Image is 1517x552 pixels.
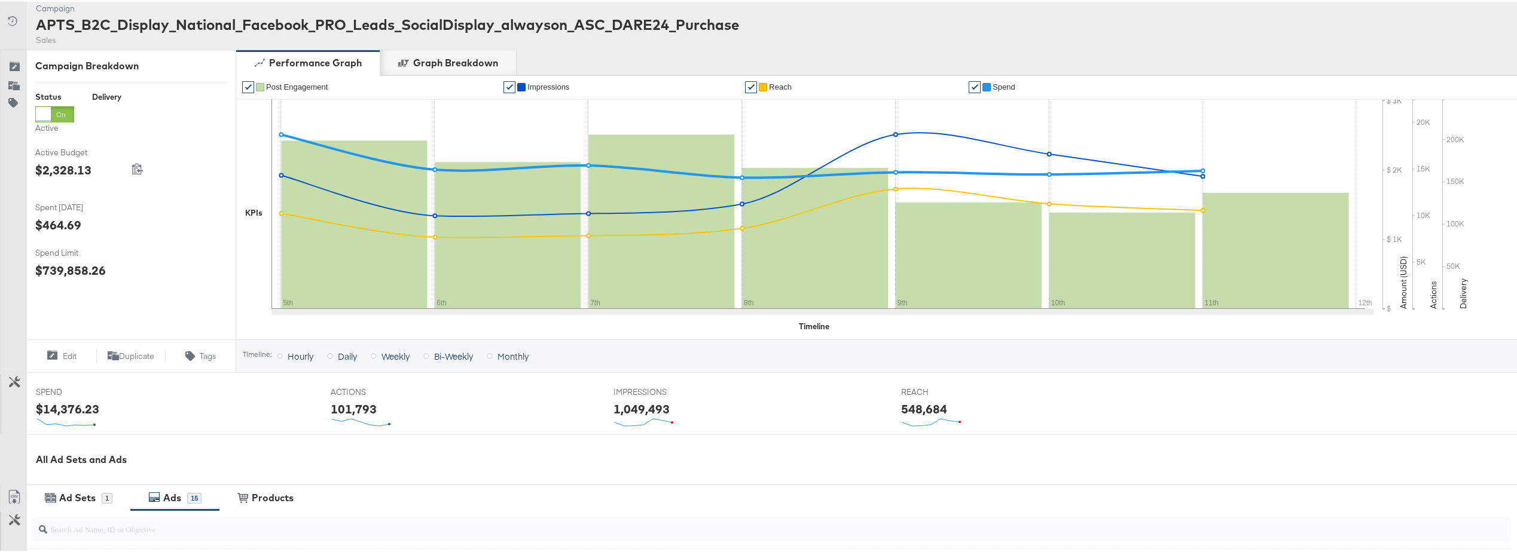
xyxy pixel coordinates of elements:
span: REACH [901,385,991,396]
button: Tags [166,347,236,361]
span: Duplicate [119,349,154,360]
span: Edit [63,349,77,360]
span: Spend Limit [35,246,125,257]
div: Graph Breakdown [413,54,498,68]
div: Products [252,489,294,503]
span: Hourly [288,348,313,360]
span: Bi-Weekly [434,348,473,360]
div: Ad Sets [59,489,96,503]
div: $464.69 [35,214,81,232]
span: Spent [DATE] [35,200,125,211]
input: Search Ad Name, ID or Objective [47,511,1372,534]
div: Status [35,90,74,101]
span: Impressions [527,81,569,90]
div: $739,858.26 [35,260,106,277]
div: $2,328.13 [35,160,91,177]
span: SPEND [36,385,126,396]
div: Campaign [36,1,739,13]
div: $14,376.23 [36,398,99,416]
div: Performance Graph [269,54,362,68]
button: Duplicate [96,347,166,361]
div: KPIs [245,206,263,217]
div: Campaign Breakdown [35,57,227,71]
span: Post Engagement [266,81,328,90]
text: Amount (USD) [1398,254,1409,307]
button: Edit [26,347,96,361]
span: Daily [338,348,357,360]
span: Monthly [497,348,529,360]
div: 1 [102,491,112,502]
div: Sales [36,33,739,44]
div: 548,684 [901,398,947,416]
span: Active Budget [35,145,125,157]
div: Timeline [799,319,829,330]
div: APTS_B2C_Display_National_Facebook_PRO_Leads_SocialDisplay_alwayson_ASC_DARE24_Purchase [36,13,739,33]
a: ✔ [969,79,981,91]
div: Ads [163,489,181,503]
span: Spend [993,81,1015,90]
span: Reach [769,81,792,90]
span: Tags [200,349,216,360]
a: ✔ [242,79,254,91]
a: ✔ [745,79,757,91]
div: 101,793 [331,398,377,416]
a: ✔ [503,79,515,91]
span: IMPRESSIONS [613,385,703,396]
text: Actions [1428,279,1439,307]
div: Timeline: [242,348,272,357]
div: 15 [187,491,202,502]
div: Delivery [92,90,121,101]
text: Delivery [1458,277,1469,307]
label: Active [35,121,74,132]
span: Weekly [381,348,410,360]
div: 1,049,493 [613,398,670,416]
span: ACTIONS [331,385,420,396]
